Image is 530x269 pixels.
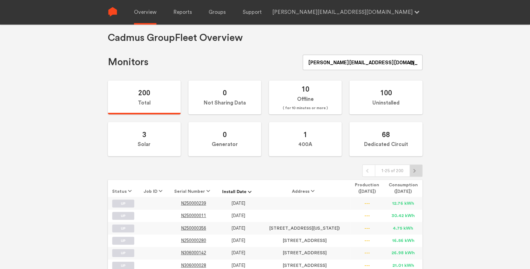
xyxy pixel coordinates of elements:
[384,180,422,197] th: Consumption ([DATE])
[188,81,261,115] label: Not Sharing Data
[269,122,342,156] label: 400A
[181,263,206,268] a: N306000028
[170,180,218,197] th: Serial Number
[384,222,422,234] td: 4.75 kWh
[112,212,134,220] label: UP
[350,210,384,222] td: ---
[181,251,206,255] a: N306000142
[139,180,170,197] th: Job ID
[380,88,392,97] span: 100
[349,81,422,115] label: Uninstalled
[181,238,206,243] a: N250000280
[283,105,328,112] span: ( for 10 minutes or more )
[384,210,422,222] td: 30.42 kWh
[108,7,117,17] img: Sense Logo
[188,122,261,156] label: Generator
[384,197,422,209] td: 12.76 kWh
[384,247,422,259] td: 26.98 kWh
[231,226,245,231] span: [DATE]
[218,180,259,197] th: Install Date
[181,226,206,231] a: N250000356
[112,224,134,232] label: UP
[181,201,206,206] a: N250000239
[269,81,342,115] label: Offline
[223,130,227,139] span: 0
[112,249,134,257] label: UP
[112,200,134,208] label: UP
[375,165,410,176] div: 1-25 of 200
[303,55,422,70] input: Serial Number, job ID, name, address
[301,85,309,93] span: 10
[138,88,150,97] span: 200
[108,32,243,44] h1: Cadmus Group Fleet Overview
[259,180,350,197] th: Address
[231,213,245,218] span: [DATE]
[181,250,206,255] span: N306000142
[303,130,307,139] span: 1
[231,250,245,255] span: [DATE]
[231,201,245,206] span: [DATE]
[382,130,390,139] span: 68
[349,122,422,156] label: Dedicated Circuit
[259,235,350,247] td: [STREET_ADDRESS]
[108,81,181,115] label: Total
[108,122,181,156] label: Solar
[108,180,139,197] th: Status
[259,247,350,259] td: [STREET_ADDRESS]
[350,180,384,197] th: Production ([DATE])
[142,130,146,139] span: 3
[350,197,384,209] td: ---
[350,247,384,259] td: ---
[231,263,245,268] span: [DATE]
[112,237,134,245] label: UP
[350,222,384,234] td: ---
[259,222,350,234] td: [STREET_ADDRESS][US_STATE])
[350,235,384,247] td: ---
[108,56,148,69] h1: Monitors
[181,213,206,218] a: N250000011
[223,88,227,97] span: 0
[231,238,245,243] span: [DATE]
[384,235,422,247] td: 16.56 kWh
